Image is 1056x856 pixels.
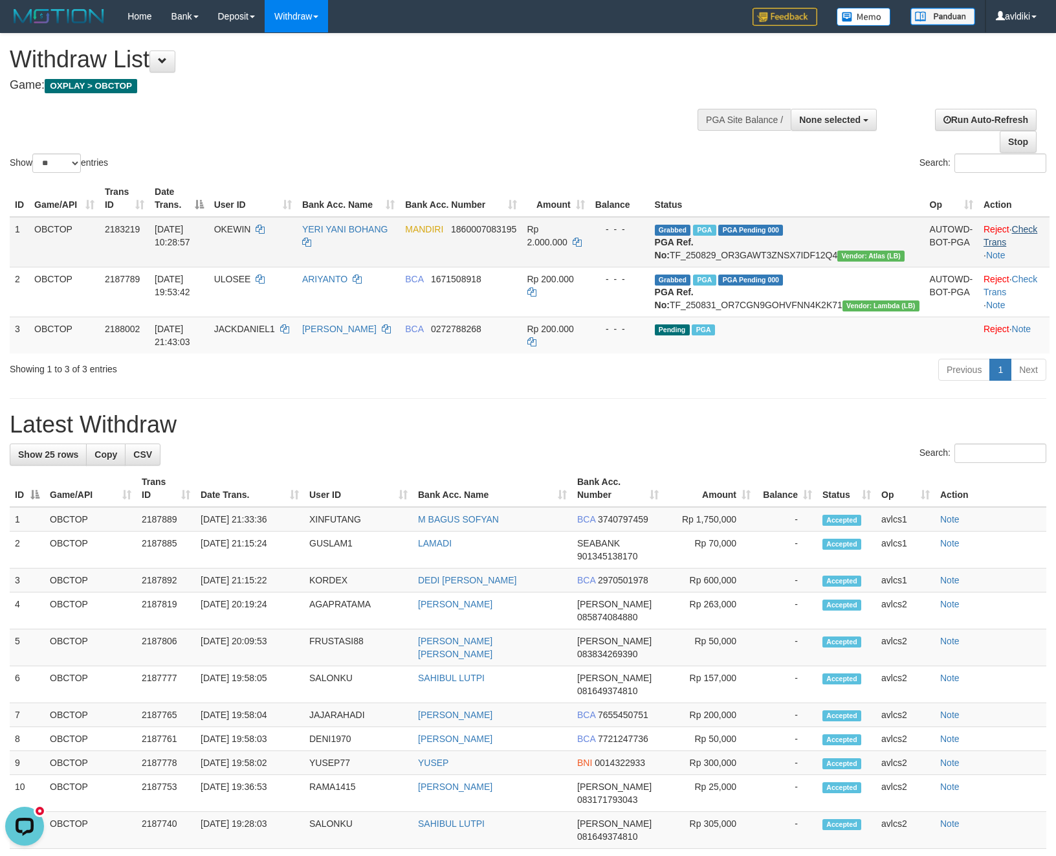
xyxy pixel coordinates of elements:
[577,551,637,561] span: Copy 901345138170 to clipboard
[940,538,960,548] a: Note
[984,274,1037,297] a: Check Trans
[756,507,817,532] td: -
[655,237,694,260] b: PGA Ref. No:
[590,180,650,217] th: Balance
[822,539,861,550] span: Accepted
[756,775,817,812] td: -
[418,599,492,609] a: [PERSON_NAME]
[195,666,304,703] td: [DATE] 19:58:05
[756,812,817,849] td: -
[664,703,756,727] td: Rp 200,000
[925,267,978,317] td: AUTOWD-BOT-PGA
[664,470,756,507] th: Amount: activate to sort column ascending
[595,322,644,335] div: - - -
[400,180,522,217] th: Bank Acc. Number: activate to sort column ascending
[137,812,195,849] td: 2187740
[45,79,137,93] span: OXPLAY > OBCTOP
[10,727,45,751] td: 8
[137,703,195,727] td: 2187765
[876,775,935,812] td: avlcs2
[822,515,861,526] span: Accepted
[45,666,137,703] td: OBCTOP
[655,225,691,236] span: Grabbed
[29,180,100,217] th: Game/API: activate to sort column ascending
[195,532,304,569] td: [DATE] 21:15:24
[655,287,694,310] b: PGA Ref. No:
[137,629,195,666] td: 2187806
[984,274,1009,284] a: Reject
[214,274,251,284] span: ULOSEE
[837,251,905,262] span: Vendor URL: https://dashboard.q2checkout.com/secure
[577,575,595,585] span: BCA
[137,569,195,592] td: 2187892
[45,569,137,592] td: OBCTOP
[791,109,877,131] button: None selected
[405,274,423,284] span: BCA
[986,250,1006,260] a: Note
[693,225,716,236] span: Marked by avlcs2
[29,317,100,354] td: OBCTOP
[753,8,817,26] img: Feedback.jpg
[10,629,45,666] td: 5
[418,636,492,659] a: [PERSON_NAME] [PERSON_NAME]
[935,470,1046,507] th: Action
[978,180,1050,217] th: Action
[756,592,817,629] td: -
[155,324,190,347] span: [DATE] 21:43:03
[304,629,413,666] td: FRUSTASI88
[105,224,140,234] span: 2183219
[876,569,935,592] td: avlcs1
[29,217,100,267] td: OBCTOP
[693,275,716,286] span: Marked by avlcs2
[195,727,304,751] td: [DATE] 19:58:03
[822,600,861,611] span: Accepted
[842,300,919,311] span: Vendor URL: https://dashboard.q2checkout.com/secure
[799,115,861,125] span: None selected
[195,751,304,775] td: [DATE] 19:58:02
[45,470,137,507] th: Game/API: activate to sort column ascending
[302,324,377,334] a: [PERSON_NAME]
[577,758,592,768] span: BNI
[86,444,126,466] a: Copy
[989,359,1011,381] a: 1
[405,224,443,234] span: MANDIRI
[756,666,817,703] td: -
[698,109,791,131] div: PGA Site Balance /
[405,324,423,334] span: BCA
[10,569,45,592] td: 3
[978,267,1050,317] td: · ·
[940,636,960,646] a: Note
[984,224,1009,234] a: Reject
[577,514,595,524] span: BCA
[137,751,195,775] td: 2187778
[756,569,817,592] td: -
[876,703,935,727] td: avlcs2
[650,180,925,217] th: Status
[664,775,756,812] td: Rp 25,000
[940,514,960,524] a: Note
[137,532,195,569] td: 2187885
[418,710,492,720] a: [PERSON_NAME]
[45,775,137,812] td: OBCTOP
[756,703,817,727] td: -
[451,224,516,234] span: Copy 1860007083195 to clipboard
[45,507,137,532] td: OBCTOP
[527,324,574,334] span: Rp 200.000
[45,812,137,849] td: OBCTOP
[304,703,413,727] td: JAJARAHADI
[34,3,46,16] div: new message indicator
[10,775,45,812] td: 10
[655,275,691,286] span: Grabbed
[133,449,152,460] span: CSV
[756,751,817,775] td: -
[125,444,160,466] a: CSV
[577,673,652,683] span: [PERSON_NAME]
[304,775,413,812] td: RAMA1415
[876,629,935,666] td: avlcs2
[304,751,413,775] td: YUSEP77
[822,673,861,684] span: Accepted
[876,812,935,849] td: avlcs2
[940,575,960,585] a: Note
[195,703,304,727] td: [DATE] 19:58:04
[10,751,45,775] td: 9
